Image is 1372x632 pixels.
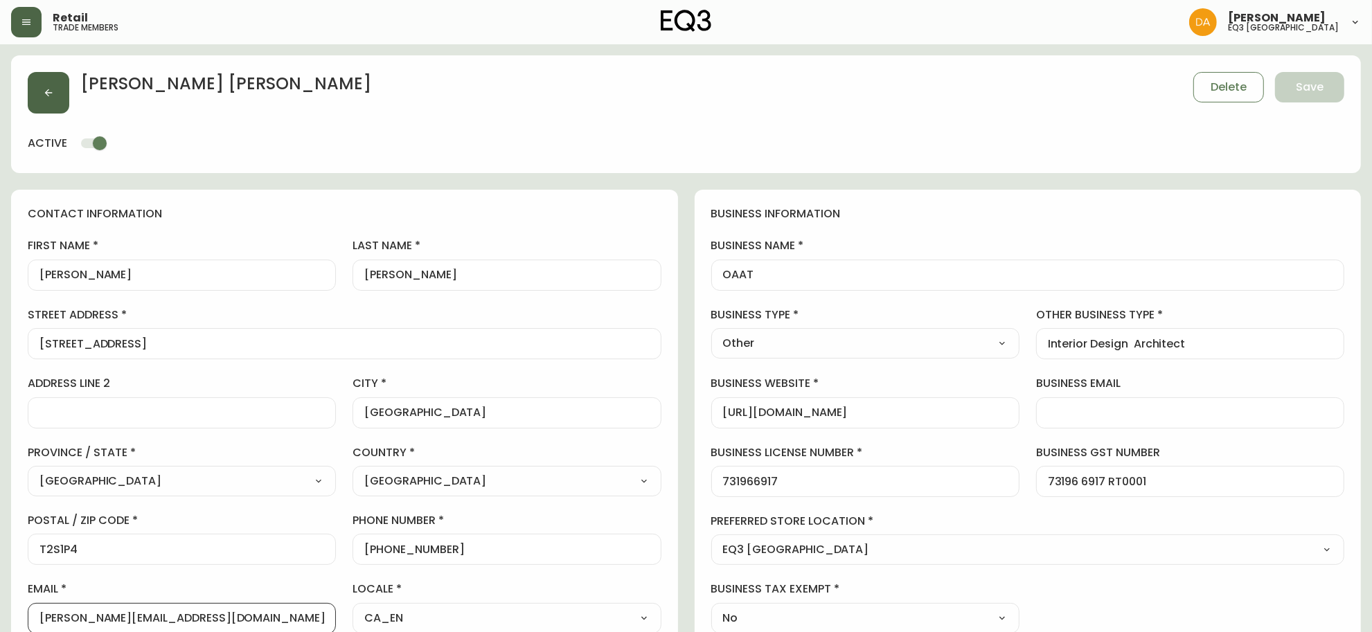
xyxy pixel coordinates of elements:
label: business license number [711,445,1019,460]
label: city [353,376,661,391]
label: street address [28,307,661,323]
h5: trade members [53,24,118,32]
label: locale [353,581,661,597]
h4: active [28,136,67,151]
input: https://www.designshop.com [723,406,1008,419]
label: preferred store location [711,514,1345,529]
label: business email [1036,376,1344,391]
label: province / state [28,445,336,460]
label: email [28,581,336,597]
button: Delete [1193,72,1264,102]
h4: contact information [28,206,661,222]
label: first name [28,238,336,253]
img: logo [661,10,712,32]
span: Retail [53,12,88,24]
label: last name [353,238,661,253]
label: business website [711,376,1019,391]
label: business gst number [1036,445,1344,460]
h2: [PERSON_NAME] [PERSON_NAME] [80,72,371,102]
label: other business type [1036,307,1344,323]
label: country [353,445,661,460]
label: postal / zip code [28,513,336,528]
label: business type [711,307,1019,323]
img: dd1a7e8db21a0ac8adbf82b84ca05374 [1189,8,1217,36]
label: address line 2 [28,376,336,391]
label: business tax exempt [711,581,1019,597]
span: Delete [1211,80,1247,95]
label: business name [711,238,1345,253]
label: phone number [353,513,661,528]
h5: eq3 [GEOGRAPHIC_DATA] [1228,24,1339,32]
h4: business information [711,206,1345,222]
span: [PERSON_NAME] [1228,12,1326,24]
